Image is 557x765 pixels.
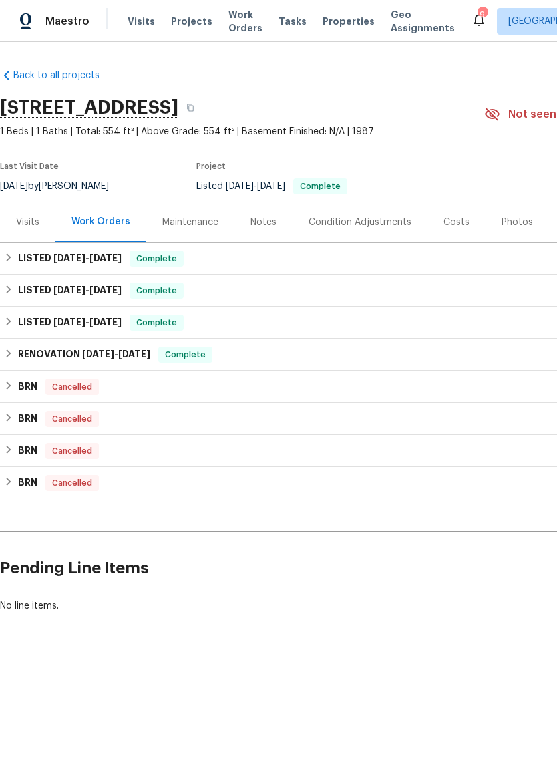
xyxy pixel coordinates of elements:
span: Cancelled [47,444,98,458]
span: Cancelled [47,380,98,394]
h6: BRN [18,379,37,395]
span: Project [196,162,226,170]
div: Photos [502,216,533,229]
span: Cancelled [47,412,98,426]
h6: BRN [18,411,37,427]
span: Tasks [278,17,307,26]
h6: LISTED [18,283,122,299]
div: 9 [478,8,487,21]
h6: BRN [18,475,37,491]
span: [DATE] [89,285,122,295]
div: Condition Adjustments [309,216,411,229]
div: Visits [16,216,39,229]
div: Maintenance [162,216,218,229]
span: [DATE] [118,349,150,359]
span: Work Orders [228,8,262,35]
span: - [53,253,122,263]
span: - [82,349,150,359]
span: [DATE] [82,349,114,359]
span: Visits [128,15,155,28]
div: Notes [250,216,276,229]
span: Projects [171,15,212,28]
span: [DATE] [53,285,85,295]
h6: RENOVATION [18,347,150,363]
h6: LISTED [18,251,122,267]
span: - [53,317,122,327]
span: Cancelled [47,476,98,490]
div: Costs [443,216,470,229]
span: Complete [160,348,211,361]
span: [DATE] [89,253,122,263]
button: Copy Address [178,96,202,120]
span: Listed [196,182,347,191]
span: Complete [131,284,182,297]
span: Complete [131,316,182,329]
span: Geo Assignments [391,8,455,35]
span: Properties [323,15,375,28]
span: Maestro [45,15,89,28]
span: [DATE] [53,253,85,263]
span: [DATE] [89,317,122,327]
span: [DATE] [257,182,285,191]
h6: BRN [18,443,37,459]
span: Complete [131,252,182,265]
span: Complete [295,182,346,190]
h6: LISTED [18,315,122,331]
span: [DATE] [226,182,254,191]
span: - [53,285,122,295]
span: [DATE] [53,317,85,327]
span: - [226,182,285,191]
div: Work Orders [71,215,130,228]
